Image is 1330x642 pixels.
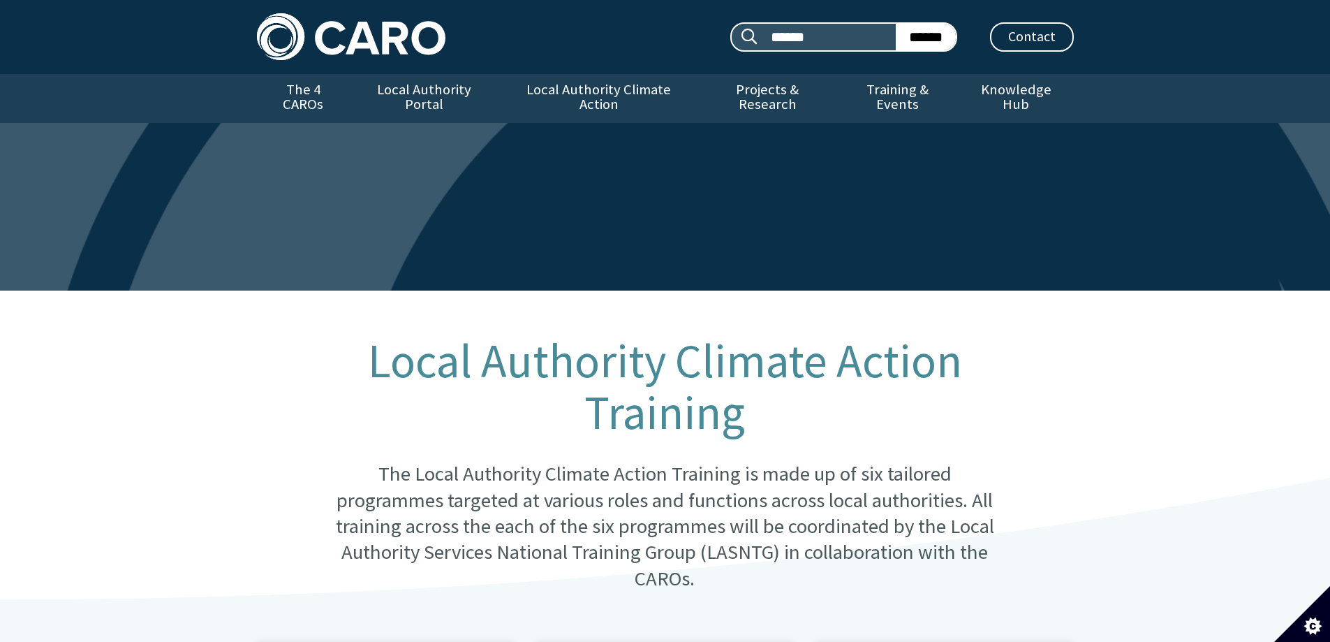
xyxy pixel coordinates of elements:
button: Set cookie preferences [1274,586,1330,642]
p: The Local Authority Climate Action Training is made up of six tailored programmes targeted at var... [326,461,1003,592]
a: Contact [990,22,1074,52]
h1: Local Authority Climate Action Training [326,335,1003,439]
img: Caro logo [257,13,445,60]
a: Projects & Research [698,74,836,123]
a: The 4 CAROs [257,74,350,123]
a: Knowledge Hub [959,74,1073,123]
a: Local Authority Climate Action [499,74,698,123]
a: Local Authority Portal [350,74,499,123]
a: Training & Events [836,74,959,123]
